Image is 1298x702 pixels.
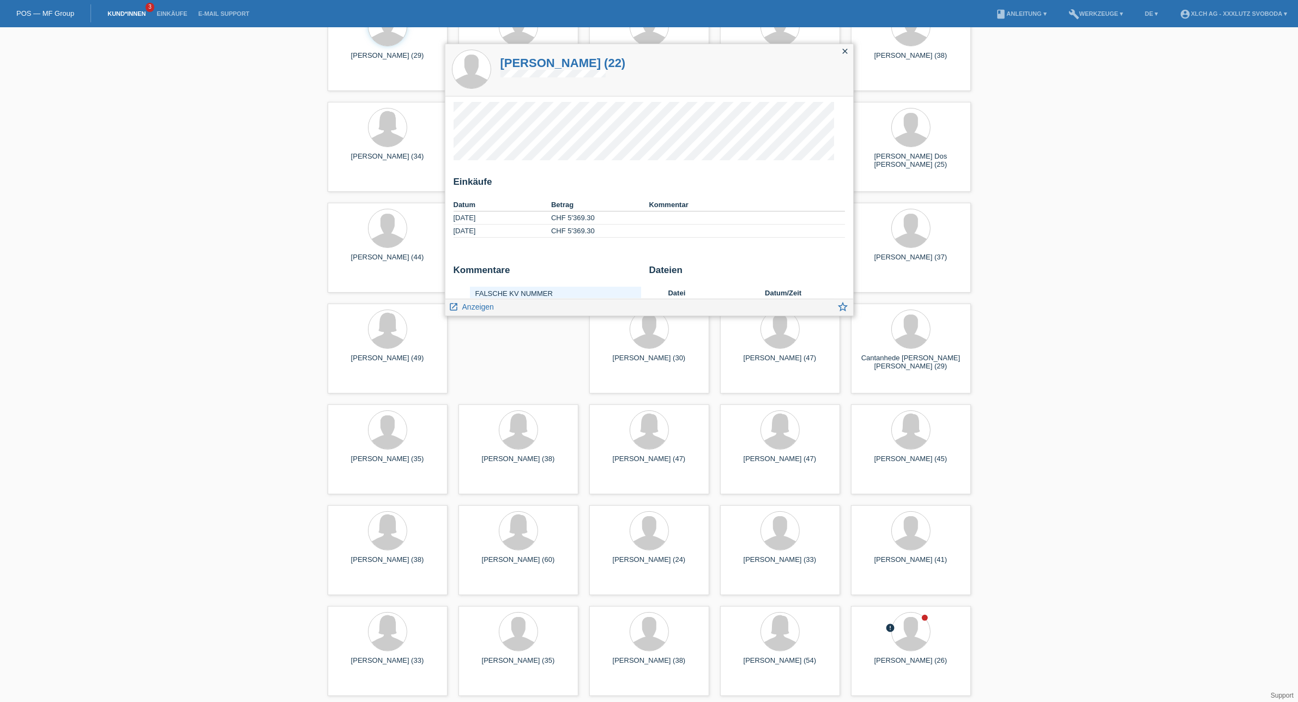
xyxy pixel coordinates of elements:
i: launch [449,302,459,312]
td: CHF 5'369.30 [551,211,649,225]
div: [PERSON_NAME] (37) [860,253,962,270]
div: [PERSON_NAME] (38) [860,51,962,69]
span: 3 [146,3,154,12]
h2: Dateien [649,265,845,281]
i: error [886,623,896,633]
h2: Einkäufe [454,177,845,193]
th: Datei [668,287,765,300]
div: [PERSON_NAME] (47) [729,455,831,472]
a: bookAnleitung ▾ [991,10,1052,17]
div: [PERSON_NAME] (54) [729,656,831,674]
i: close [841,47,850,56]
div: [PERSON_NAME] (38) [336,555,439,573]
div: [PERSON_NAME] (35) [336,455,439,472]
div: [PERSON_NAME] (30) [598,354,701,371]
span: Anzeigen [462,302,494,311]
h2: Kommentare [454,265,641,281]
div: Zurückgewiesen [886,623,896,634]
a: star_border [837,302,849,316]
div: [PERSON_NAME] (34) [336,152,439,170]
a: account_circleXLCH AG - XXXLutz Svoboda ▾ [1175,10,1293,17]
i: account_circle [1180,9,1191,20]
th: Datum/Zeit [765,287,829,300]
td: [DATE] [454,225,552,238]
th: Kommentar [649,198,845,211]
i: build [1068,9,1079,20]
a: DE ▾ [1139,10,1163,17]
div: Cantanhede [PERSON_NAME] [PERSON_NAME] (29) [860,354,962,371]
div: [PERSON_NAME] (38) [598,656,701,674]
i: book [996,9,1007,20]
div: [PERSON_NAME] Dos [PERSON_NAME] (25) [860,152,962,170]
a: Support [1271,692,1294,699]
div: [PERSON_NAME] (47) [729,354,831,371]
div: [PERSON_NAME] (33) [336,656,439,674]
a: POS — MF Group [16,9,74,17]
a: [PERSON_NAME] (22) [500,56,626,70]
div: [PERSON_NAME] (26) [860,656,962,674]
div: [PERSON_NAME] (35) [467,656,570,674]
div: [PERSON_NAME] (44) [336,253,439,270]
a: Einkäufe [151,10,192,17]
div: [PERSON_NAME] (47) [598,455,701,472]
div: [PERSON_NAME] (60) [467,555,570,573]
td: [DATE] [454,211,552,225]
i: star_border [837,301,849,313]
div: [PERSON_NAME] (33) [729,555,831,573]
div: [PERSON_NAME] (45) [860,455,962,472]
div: FALSCHE KV NUMMER [475,289,636,298]
div: [PERSON_NAME] (24) [598,555,701,573]
div: [PERSON_NAME] (49) [336,354,439,371]
div: [PERSON_NAME] (38) [467,455,570,472]
a: E-Mail Support [193,10,255,17]
th: Betrag [551,198,649,211]
th: Datum [454,198,552,211]
a: Kund*innen [102,10,151,17]
a: launch Anzeigen [449,299,494,313]
td: CHF 5'369.30 [551,225,649,238]
div: [PERSON_NAME] (29) [336,51,439,69]
a: buildWerkzeuge ▾ [1063,10,1129,17]
div: [PERSON_NAME] (41) [860,555,962,573]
